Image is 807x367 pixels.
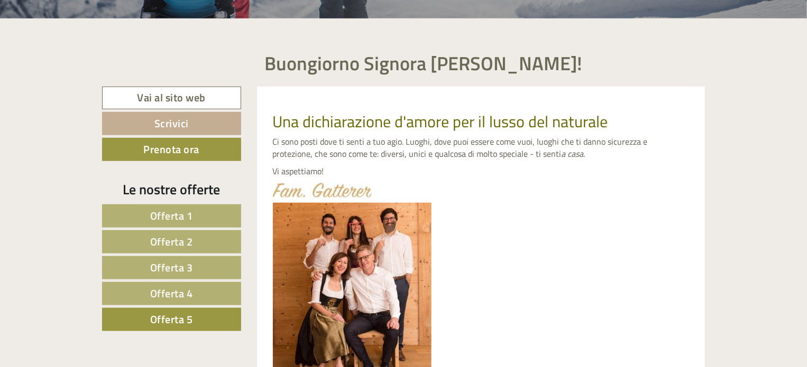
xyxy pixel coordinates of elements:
em: casa [568,147,584,160]
div: [DATE] [190,8,227,26]
a: Vai al sito web [102,87,241,109]
div: Le nostre offerte [102,180,241,199]
em: a [562,147,566,160]
div: Buon giorno, come possiamo aiutarla? [8,29,158,61]
small: 14:12 [16,51,152,59]
h1: Buongiorno Signora [PERSON_NAME]! [265,53,583,74]
button: Invia [361,274,417,297]
a: Scrivici [102,112,241,135]
img: image [273,183,372,197]
small: 14:15 [153,110,401,117]
span: Offerta 2 [150,233,193,250]
span: Offerta 5 [150,311,193,327]
div: Lei [153,65,401,73]
p: Vi aspettiamo! [273,165,690,177]
span: Una dichiarazione d'amore per il lusso del naturale [273,109,608,134]
span: Offerta 3 [150,259,193,276]
a: Prenota ora [102,138,241,161]
span: Offerta 4 [150,285,193,302]
span: Offerta 1 [150,208,193,224]
div: [GEOGRAPHIC_DATA] [16,31,152,39]
div: Buongiorno, dal vostro hotel vedo che ci sono le navette per raggiungere gli impianti di risalita... [148,63,409,119]
p: Ci sono posti dove ti senti a tuo agio. Luoghi, dove puoi essere come vuoi, luoghi che ti danno s... [273,136,690,160]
